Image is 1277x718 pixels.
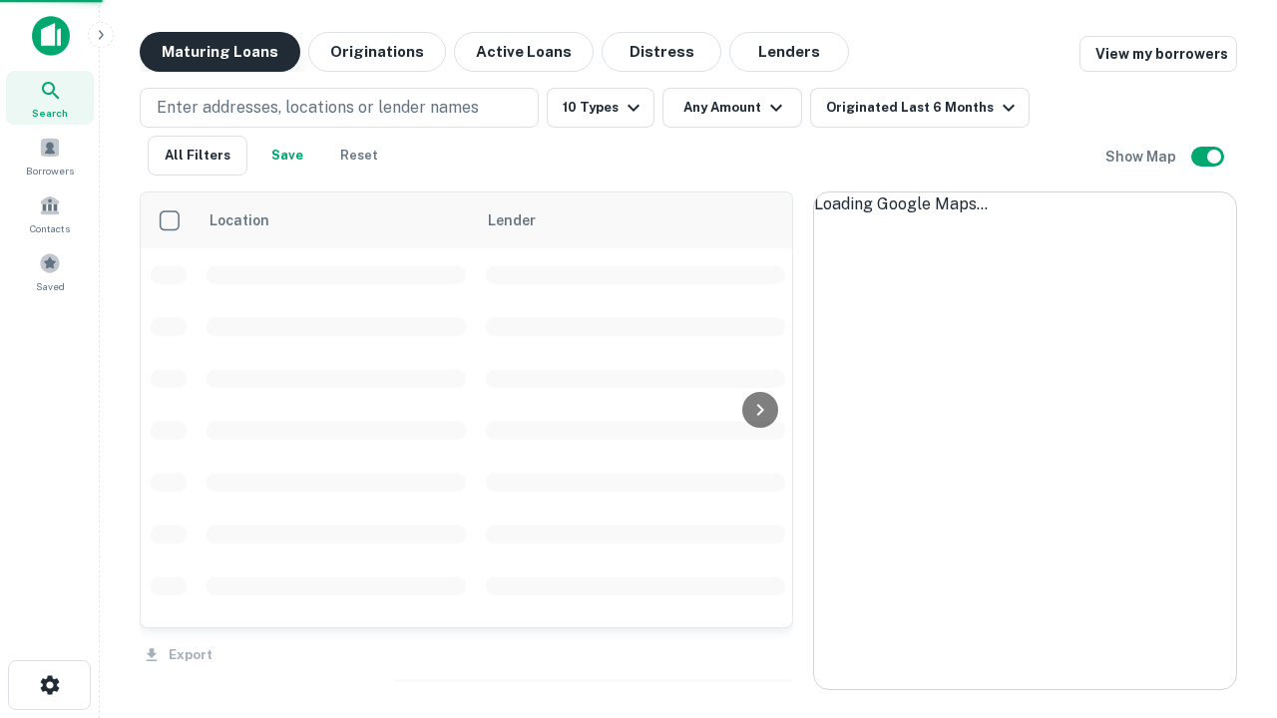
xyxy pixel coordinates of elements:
span: Search [32,105,68,121]
button: Maturing Loans [140,32,300,72]
span: Contacts [30,220,70,236]
div: Loading Google Maps... [814,192,1236,216]
button: Distress [602,32,721,72]
a: View my borrowers [1079,36,1237,72]
button: 10 Types [547,88,654,128]
button: Active Loans [454,32,594,72]
button: Reset [327,136,391,176]
button: Any Amount [662,88,802,128]
a: Saved [6,244,94,298]
a: Contacts [6,186,94,240]
button: Lenders [729,32,849,72]
div: Originated Last 6 Months [826,96,1021,120]
th: Location [197,192,476,248]
span: Location [209,208,295,232]
img: capitalize-icon.png [32,16,70,56]
button: Save your search to get updates of matches that match your search criteria. [255,136,319,176]
button: Originations [308,32,446,72]
span: Lender [488,208,536,232]
a: Search [6,71,94,125]
span: Borrowers [26,163,74,179]
h6: Show Map [1105,146,1179,168]
p: Enter addresses, locations or lender names [157,96,479,120]
button: Originated Last 6 Months [810,88,1030,128]
a: Borrowers [6,129,94,182]
button: All Filters [148,136,247,176]
span: Saved [36,278,65,294]
iframe: Chat Widget [1177,495,1277,590]
button: Enter addresses, locations or lender names [140,88,539,128]
th: Lender [476,192,795,248]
